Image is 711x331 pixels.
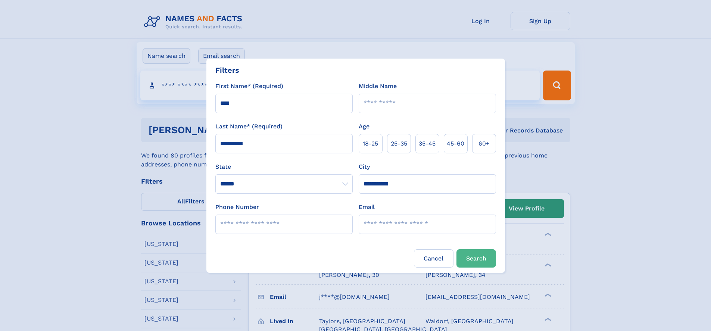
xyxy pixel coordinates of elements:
[478,139,490,148] span: 60+
[215,65,239,76] div: Filters
[419,139,436,148] span: 35‑45
[363,139,378,148] span: 18‑25
[456,249,496,268] button: Search
[359,82,397,91] label: Middle Name
[359,122,369,131] label: Age
[414,249,453,268] label: Cancel
[447,139,464,148] span: 45‑60
[359,162,370,171] label: City
[391,139,407,148] span: 25‑35
[215,122,283,131] label: Last Name* (Required)
[215,162,353,171] label: State
[215,203,259,212] label: Phone Number
[359,203,375,212] label: Email
[215,82,283,91] label: First Name* (Required)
